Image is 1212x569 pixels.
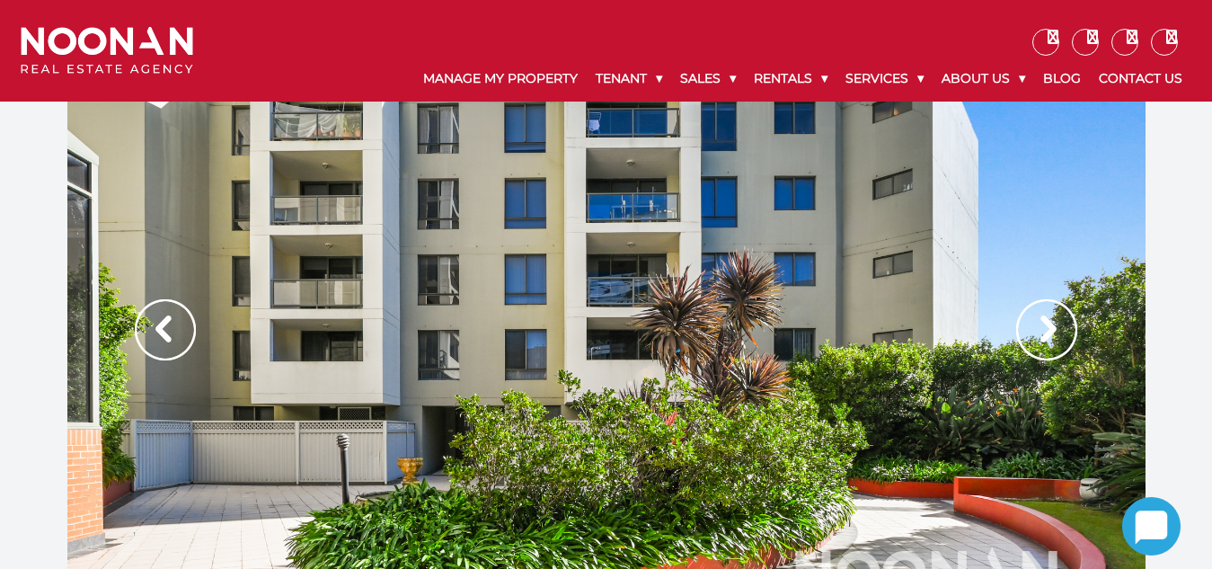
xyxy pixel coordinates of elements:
a: Tenant [587,56,671,102]
img: Arrow slider [1016,299,1077,360]
img: Noonan Real Estate Agency [21,27,193,75]
a: Blog [1034,56,1090,102]
a: Contact Us [1090,56,1191,102]
a: Manage My Property [414,56,587,102]
a: About Us [933,56,1034,102]
a: Services [836,56,933,102]
a: Rentals [745,56,836,102]
a: Sales [671,56,745,102]
img: Arrow slider [135,299,196,360]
